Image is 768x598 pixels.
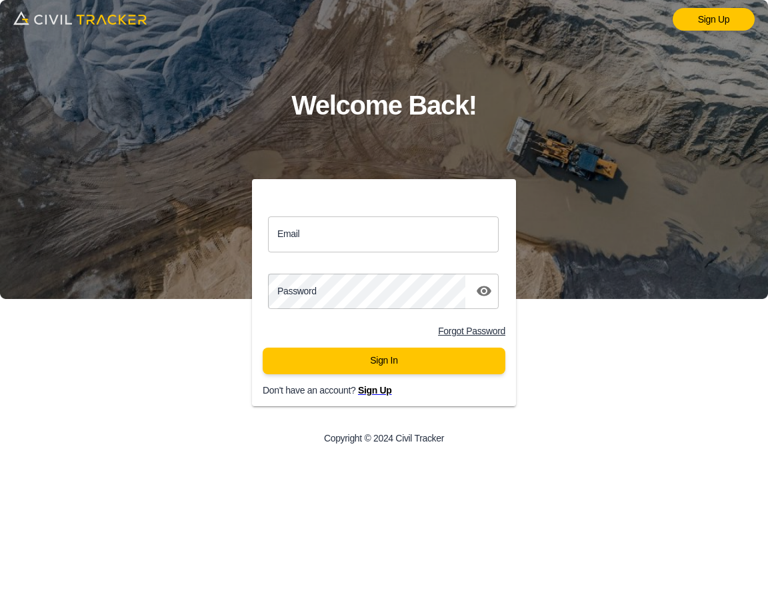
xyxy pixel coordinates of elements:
button: Sign In [263,348,505,374]
input: email [268,216,499,252]
a: Sign Up [673,8,755,31]
p: Don't have an account? [263,385,527,396]
img: logo [13,7,147,29]
a: Sign Up [358,385,392,396]
a: Forgot Password [438,326,505,336]
button: toggle password visibility [471,278,497,304]
p: Copyright © 2024 Civil Tracker [324,433,444,444]
h1: Welcome Back! [291,84,477,127]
